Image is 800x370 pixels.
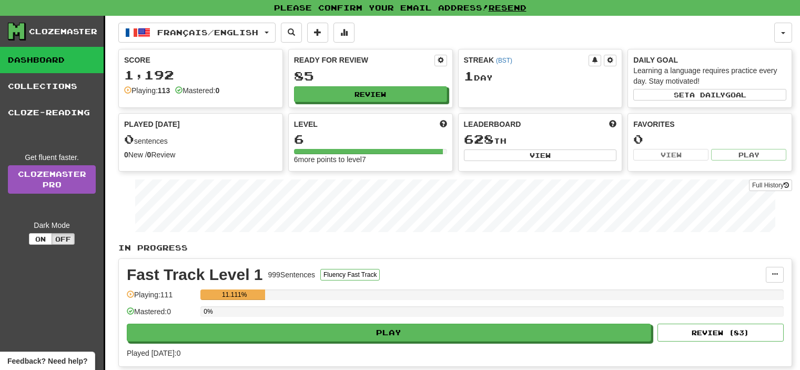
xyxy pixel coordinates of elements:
[657,324,784,342] button: Review (83)
[124,85,170,96] div: Playing:
[633,149,708,161] button: View
[633,119,786,129] div: Favorites
[127,306,195,324] div: Mastered: 0
[124,68,277,82] div: 1,192
[633,55,786,65] div: Daily Goal
[204,289,265,300] div: 11.111%
[496,57,512,64] a: (BST)
[118,243,792,253] p: In Progress
[633,89,786,101] button: Seta dailygoal
[8,152,96,163] div: Get fluent faster.
[175,85,219,96] div: Mastered:
[464,132,494,146] span: 628
[8,220,96,231] div: Dark Mode
[124,151,128,159] strong: 0
[127,349,180,357] span: Played [DATE]: 0
[633,65,786,86] div: Learning a language requires practice every day. Stay motivated!
[118,23,276,43] button: Français/English
[464,69,617,83] div: Day
[127,267,263,283] div: Fast Track Level 1
[147,151,151,159] strong: 0
[124,132,134,146] span: 0
[7,356,87,366] span: Open feedback widget
[333,23,355,43] button: More stats
[127,324,651,342] button: Play
[464,68,474,83] span: 1
[633,133,786,146] div: 0
[294,55,434,65] div: Ready for Review
[464,55,589,65] div: Streak
[124,149,277,160] div: New / Review
[268,269,316,280] div: 999 Sentences
[215,86,219,95] strong: 0
[690,91,725,98] span: a daily
[127,289,195,307] div: Playing: 111
[464,133,617,146] div: th
[609,119,616,129] span: This week in points, UTC
[749,179,792,191] button: Full History
[294,86,447,102] button: Review
[281,23,302,43] button: Search sentences
[489,3,526,12] a: Resend
[52,233,75,245] button: Off
[294,133,447,146] div: 6
[29,26,97,37] div: Clozemaster
[320,269,380,281] button: Fluency Fast Track
[294,69,447,83] div: 85
[294,154,447,165] div: 6 more points to level 7
[440,119,447,129] span: Score more points to level up
[124,133,277,146] div: sentences
[8,165,96,194] a: ClozemasterPro
[464,149,617,161] button: View
[157,28,258,37] span: Français / English
[158,86,170,95] strong: 113
[29,233,52,245] button: On
[124,55,277,65] div: Score
[124,119,180,129] span: Played [DATE]
[711,149,786,161] button: Play
[307,23,328,43] button: Add sentence to collection
[294,119,318,129] span: Level
[464,119,521,129] span: Leaderboard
